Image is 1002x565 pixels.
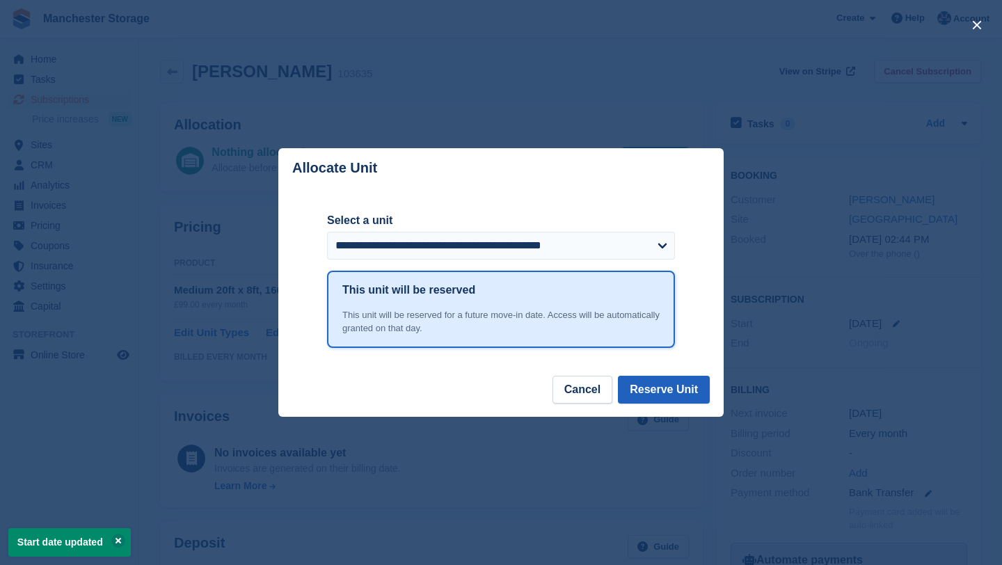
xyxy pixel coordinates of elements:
p: Start date updated [8,528,131,557]
h1: This unit will be reserved [342,282,475,299]
button: Reserve Unit [618,376,710,404]
button: close [966,14,988,36]
div: This unit will be reserved for a future move-in date. Access will be automatically granted on tha... [342,308,660,335]
p: Allocate Unit [292,160,377,176]
button: Cancel [552,376,612,404]
label: Select a unit [327,212,675,229]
